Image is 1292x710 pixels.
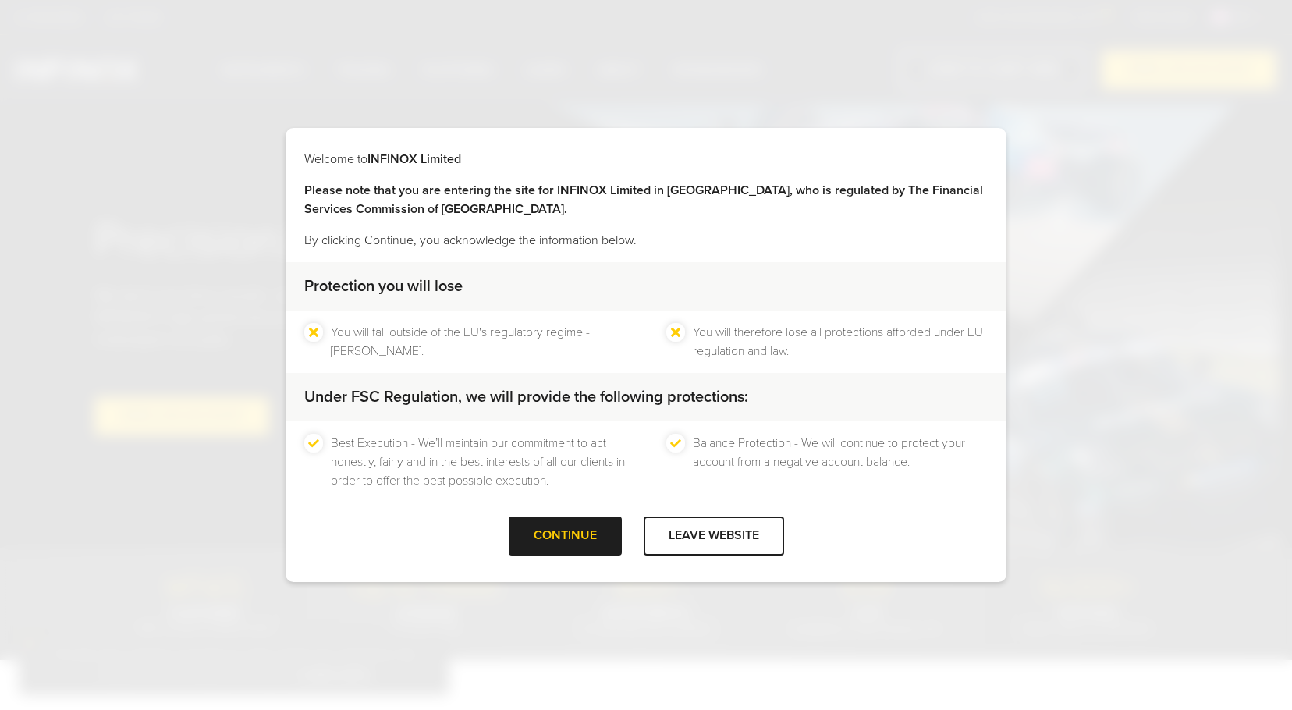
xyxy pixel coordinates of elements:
[693,323,988,360] li: You will therefore lose all protections afforded under EU regulation and law.
[693,434,988,490] li: Balance Protection - We will continue to protect your account from a negative account balance.
[644,517,784,555] div: LEAVE WEBSITE
[304,277,463,296] strong: Protection you will lose
[509,517,622,555] div: CONTINUE
[367,151,461,167] strong: INFINOX Limited
[304,150,988,169] p: Welcome to
[331,434,626,490] li: Best Execution - We’ll maintain our commitment to act honestly, fairly and in the best interests ...
[304,183,983,217] strong: Please note that you are entering the site for INFINOX Limited in [GEOGRAPHIC_DATA], who is regul...
[304,231,988,250] p: By clicking Continue, you acknowledge the information below.
[304,388,748,406] strong: Under FSC Regulation, we will provide the following protections:
[331,323,626,360] li: You will fall outside of the EU's regulatory regime - [PERSON_NAME].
